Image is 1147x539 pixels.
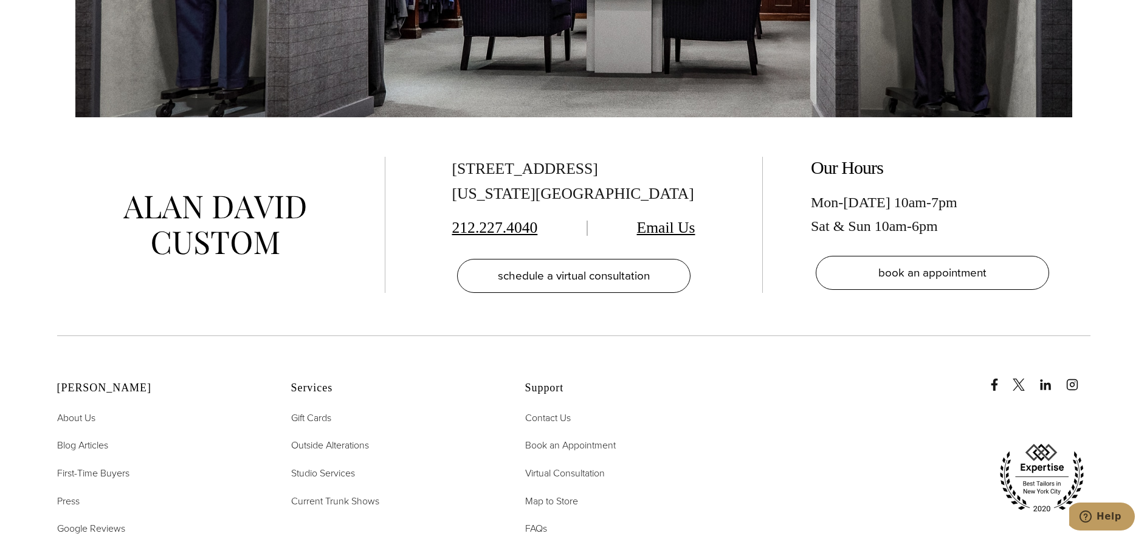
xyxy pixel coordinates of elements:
[57,494,80,508] span: Press
[1013,366,1037,391] a: x/twitter
[1066,366,1090,391] a: instagram
[525,521,547,537] a: FAQs
[291,410,331,426] a: Gift Cards
[291,410,495,509] nav: Services Footer Nav
[291,411,331,425] span: Gift Cards
[1069,503,1135,533] iframe: Opens a widget where you can chat to one of our agents
[457,259,691,293] a: schedule a virtual consultation
[291,493,379,509] a: Current Trunk Shows
[525,438,616,452] span: Book an Appointment
[57,465,129,481] a: First-Time Buyers
[452,157,695,207] div: [STREET_ADDRESS] [US_STATE][GEOGRAPHIC_DATA]
[57,410,95,426] a: About Us
[57,382,261,395] h2: [PERSON_NAME]
[988,366,1010,391] a: Facebook
[57,521,125,537] a: Google Reviews
[525,521,547,535] span: FAQs
[525,438,616,453] a: Book an Appointment
[1039,366,1064,391] a: linkedin
[811,191,1054,238] div: Mon-[DATE] 10am-7pm Sat & Sun 10am-6pm
[525,382,729,395] h2: Support
[498,267,650,284] span: schedule a virtual consultation
[452,219,538,236] a: 212.227.4040
[525,466,605,480] span: Virtual Consultation
[291,382,495,395] h2: Services
[57,466,129,480] span: First-Time Buyers
[291,438,369,453] a: Outside Alterations
[637,219,695,236] a: Email Us
[525,410,571,426] a: Contact Us
[57,493,80,509] a: Press
[291,494,379,508] span: Current Trunk Shows
[878,264,987,281] span: book an appointment
[525,465,605,481] a: Virtual Consultation
[816,256,1049,290] a: book an appointment
[525,411,571,425] span: Contact Us
[57,411,95,425] span: About Us
[57,521,125,535] span: Google Reviews
[525,494,578,508] span: Map to Store
[525,493,578,509] a: Map to Store
[57,438,108,452] span: Blog Articles
[57,438,108,453] a: Blog Articles
[811,157,1054,179] h2: Our Hours
[291,465,355,481] a: Studio Services
[291,438,369,452] span: Outside Alterations
[291,466,355,480] span: Studio Services
[993,439,1090,517] img: expertise, best tailors in new york city 2020
[123,196,306,255] img: alan david custom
